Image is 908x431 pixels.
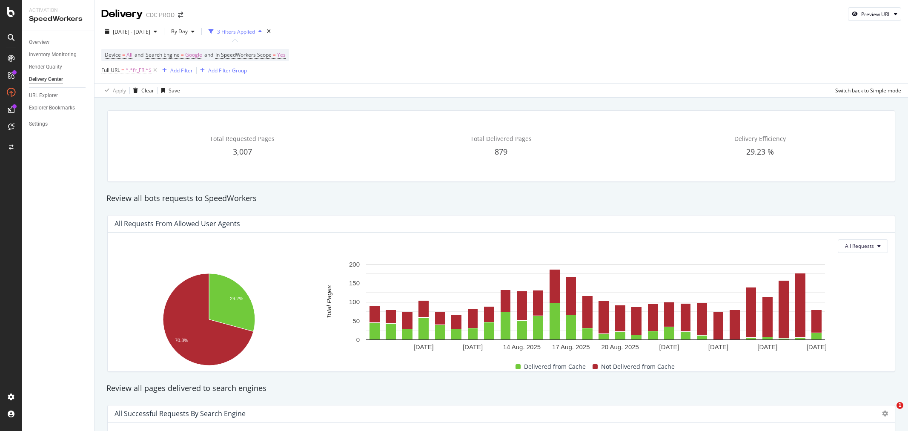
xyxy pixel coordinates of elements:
div: Activation [29,7,87,14]
text: [DATE] [758,343,778,351]
span: Total Delivered Pages [470,135,532,143]
a: Overview [29,38,88,47]
a: Settings [29,120,88,129]
span: Full URL [101,66,120,74]
text: 150 [349,279,360,287]
div: 3 Filters Applied [217,28,255,35]
span: In SpeedWorkers Scope [215,51,272,58]
span: [DATE] - [DATE] [113,28,150,35]
span: All Requests [845,242,874,250]
button: Switch back to Simple mode [832,83,901,97]
span: 29.23 % [746,147,774,157]
span: By Day [168,28,188,35]
text: 50 [353,317,360,324]
span: Search Engine [146,51,180,58]
div: arrow-right-arrow-left [178,12,183,18]
div: SpeedWorkers [29,14,87,24]
button: By Day [168,25,198,38]
text: [DATE] [807,343,827,351]
span: = [273,51,276,58]
text: [DATE] [659,343,679,351]
iframe: Intercom live chat [879,402,899,422]
button: Add Filter Group [197,65,247,75]
span: Not Delivered from Cache [601,362,675,372]
div: Review all pages delivered to search engines [102,383,900,394]
div: All Successful Requests by Search Engine [115,409,246,418]
div: Save [169,87,180,94]
span: ^.*fr_FR.*$ [126,64,152,76]
span: and [204,51,213,58]
div: times [265,27,272,36]
div: Add Filter [170,67,193,74]
span: Google [185,49,202,61]
span: = [122,51,125,58]
button: Add Filter [159,65,193,75]
div: Review all bots requests to SpeedWorkers [102,193,900,204]
div: Preview URL [861,11,891,18]
a: URL Explorer [29,91,88,100]
div: Add Filter Group [208,67,247,74]
div: Delivery Center [29,75,63,84]
text: [DATE] [708,343,728,351]
span: Yes [277,49,286,61]
span: Device [105,51,121,58]
div: Switch back to Simple mode [835,87,901,94]
a: Explorer Bookmarks [29,103,88,112]
span: 879 [495,147,507,157]
span: All [126,49,132,61]
button: [DATE] - [DATE] [101,25,160,38]
a: Render Quality [29,63,88,72]
text: Total Pages [325,285,332,319]
text: [DATE] [414,343,434,351]
span: = [121,66,124,74]
svg: A chart. [115,269,304,371]
div: Settings [29,120,48,129]
button: 3 Filters Applied [205,25,265,38]
div: Overview [29,38,49,47]
text: 14 Aug. 2025 [503,343,541,351]
button: Clear [130,83,154,97]
button: Apply [101,83,126,97]
span: Total Requested Pages [210,135,275,143]
text: 70.8% [175,338,188,343]
span: Delivered from Cache [524,362,586,372]
div: CDC PROD [146,11,175,19]
text: 0 [356,336,360,343]
button: All Requests [838,239,888,253]
span: and [135,51,143,58]
span: = [181,51,184,58]
div: Delivery [101,7,143,21]
button: Preview URL [848,7,901,21]
div: Apply [113,87,126,94]
div: Inventory Monitoring [29,50,77,59]
div: Explorer Bookmarks [29,103,75,112]
text: 29.2% [230,296,243,301]
a: Delivery Center [29,75,88,84]
div: Clear [141,87,154,94]
text: 17 Aug. 2025 [552,343,590,351]
span: 1 [897,402,903,409]
span: Delivery Efficiency [734,135,786,143]
text: [DATE] [463,343,483,351]
div: URL Explorer [29,91,58,100]
div: Render Quality [29,63,62,72]
text: 20 Aug. 2025 [602,343,639,351]
div: All Requests from Allowed User Agents [115,219,240,228]
span: 3,007 [233,147,252,157]
button: Save [158,83,180,97]
svg: A chart. [309,260,882,354]
text: 100 [349,298,360,305]
a: Inventory Monitoring [29,50,88,59]
text: 200 [349,261,360,268]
